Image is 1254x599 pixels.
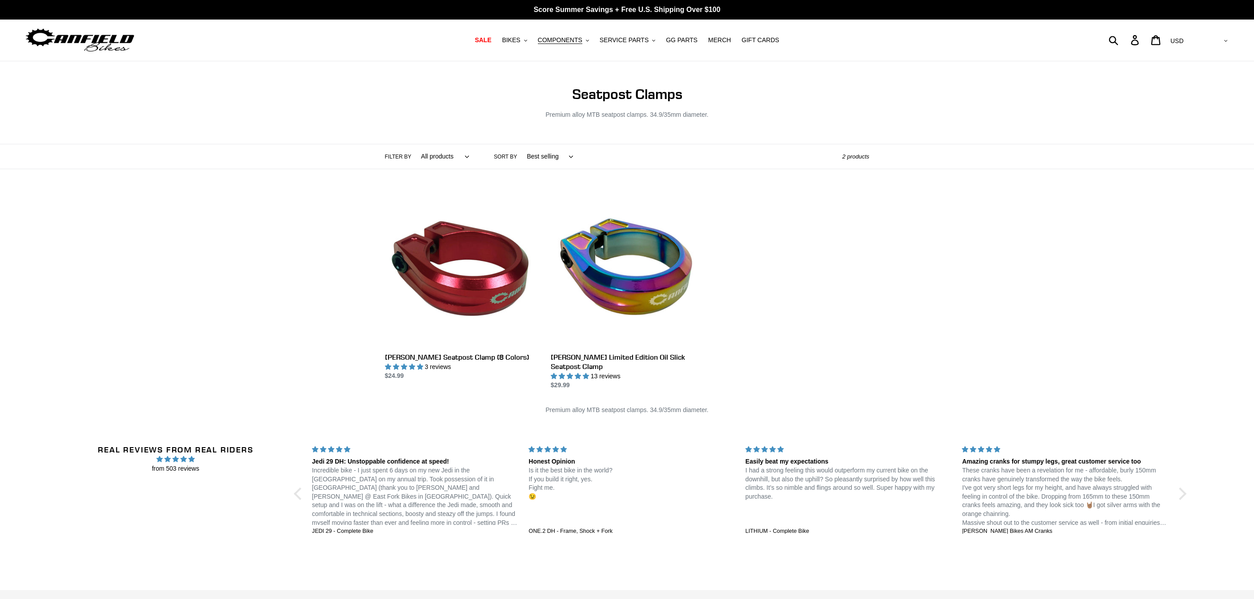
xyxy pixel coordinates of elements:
[600,36,649,44] span: SERVICE PARTS
[312,466,518,527] p: Incredible bike - I just spent 6 days on my new Jedi in the [GEOGRAPHIC_DATA] on my annual trip. ...
[745,528,952,536] a: LITHIUM - Complete Bike
[385,405,869,415] p: Premium alloy MTB seatpost clamps. 34.9/35mm diameter.
[312,457,518,466] div: Jedi 29 DH: Unstoppable confidence at speed!
[745,445,952,454] div: 5 stars
[962,466,1168,527] p: These cranks have been a revelation for me - affordable, burly 150mm cranks have genuinely transf...
[529,528,735,536] a: ONE.2 DH - Frame, Shock + Fork
[502,36,520,44] span: BIKES
[842,153,869,160] span: 2 products
[962,445,1168,454] div: 5 stars
[494,153,517,161] label: Sort by
[24,26,136,54] img: Canfield Bikes
[529,466,735,501] p: Is it the best bike in the world? If you build it right, yes. Fight me. 😉
[595,34,660,46] button: SERVICE PARTS
[745,457,952,466] div: Easily beat my expectations
[538,36,582,44] span: COMPONENTS
[661,34,702,46] a: GG PARTS
[737,34,784,46] a: GIFT CARDS
[666,36,697,44] span: GG PARTS
[312,528,518,536] a: JEDI 29 - Complete Bike
[470,34,496,46] a: SALE
[312,445,518,454] div: 5 stars
[741,36,779,44] span: GIFT CARDS
[708,36,731,44] span: MERCH
[385,110,869,119] p: Premium alloy MTB seatpost clamps. 34.9/35mm diameter.
[533,34,593,46] button: COMPONENTS
[63,445,288,455] h2: Real Reviews from Real Riders
[385,153,412,161] label: Filter by
[704,34,735,46] a: MERCH
[529,457,735,466] div: Honest Opinion
[1114,30,1136,50] input: Search
[572,85,682,103] span: Seatpost Clamps
[475,36,491,44] span: SALE
[745,466,952,501] p: I had a strong feeling this would outperform my current bike on the downhill, but also the uphill...
[497,34,531,46] button: BIKES
[962,528,1168,536] a: [PERSON_NAME] Bikes AM Cranks
[63,454,288,464] span: 4.96 stars
[962,457,1168,466] div: Amazing cranks for stumpy legs, great customer service too
[63,464,288,473] span: from 503 reviews
[529,445,735,454] div: 5 stars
